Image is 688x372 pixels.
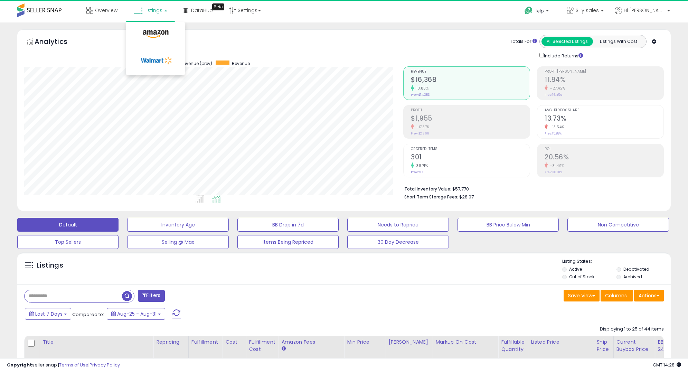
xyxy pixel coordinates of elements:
[596,338,610,353] div: Ship Price
[548,124,564,130] small: -13.54%
[411,147,530,151] span: Ordered Items
[634,290,664,301] button: Actions
[414,124,430,130] small: -17.37%
[225,338,243,346] div: Cost
[35,37,81,48] h5: Analytics
[545,170,562,174] small: Prev: 30.01%
[411,70,530,74] span: Revenue
[569,274,594,280] label: Out of Stock
[191,338,219,346] div: Fulfillment
[95,7,117,14] span: Overview
[347,338,383,346] div: Min Price
[519,1,556,22] a: Help
[433,336,498,363] th: The percentage added to the cost of goods (COGS) that forms the calculator for Min & Max prices.
[411,131,429,136] small: Prev: $2,366
[404,184,659,193] li: $57,770
[127,235,228,249] button: Selling @ Max
[144,7,162,14] span: Listings
[545,93,562,97] small: Prev: 16.45%
[17,235,119,249] button: Top Sellers
[545,147,663,151] span: ROI
[524,6,533,15] i: Get Help
[281,346,285,352] small: Amazon Fees.
[35,310,63,317] span: Last 7 Days
[458,218,559,232] button: BB Price Below Min
[17,218,119,232] button: Default
[658,338,683,353] div: BB Share 24h.
[548,86,565,91] small: -27.42%
[510,38,537,45] div: Totals For
[615,7,670,22] a: Hi [PERSON_NAME]
[616,338,652,353] div: Current Buybox Price
[237,235,339,249] button: Items Being Repriced
[567,218,669,232] button: Non Competitive
[388,338,430,346] div: [PERSON_NAME]
[501,338,525,353] div: Fulfillable Quantity
[411,114,530,124] h2: $1,955
[117,310,157,317] span: Aug-25 - Aug-31
[414,163,428,168] small: 38.71%
[37,261,63,270] h5: Listings
[564,290,600,301] button: Save View
[156,338,186,346] div: Repricing
[593,37,644,46] button: Listings With Cost
[411,153,530,162] h2: 301
[576,7,599,14] span: Silly sales
[43,338,150,346] div: Title
[347,235,449,249] button: 30 Day Decrease
[545,70,663,74] span: Profit [PERSON_NAME]
[605,292,627,299] span: Columns
[404,194,458,200] b: Short Term Storage Fees:
[569,266,582,272] label: Active
[534,52,591,59] div: Include Returns
[535,8,544,14] span: Help
[623,266,649,272] label: Deactivated
[138,290,165,302] button: Filters
[545,114,663,124] h2: 13.73%
[212,3,224,10] div: Tooltip anchor
[653,362,681,368] span: 2025-09-9 14:28 GMT
[191,7,213,14] span: DataHub
[545,131,562,136] small: Prev: 15.88%
[411,76,530,85] h2: $16,368
[545,76,663,85] h2: 11.94%
[237,218,339,232] button: BB Drop in 7d
[232,61,250,66] span: Revenue
[548,163,564,168] small: -31.49%
[249,338,275,353] div: Fulfillment Cost
[59,362,88,368] a: Terms of Use
[7,362,120,369] div: seller snap | |
[181,61,212,66] span: Revenue (prev)
[624,7,665,14] span: Hi [PERSON_NAME]
[545,153,663,162] h2: 20.56%
[127,218,228,232] button: Inventory Age
[404,186,451,192] b: Total Inventory Value:
[562,258,671,265] p: Listing States:
[623,274,642,280] label: Archived
[545,109,663,112] span: Avg. Buybox Share
[531,338,591,346] div: Listed Price
[411,170,423,174] small: Prev: 217
[541,37,593,46] button: All Selected Listings
[72,311,104,318] span: Compared to:
[411,109,530,112] span: Profit
[25,308,71,320] button: Last 7 Days
[281,338,341,346] div: Amazon Fees
[601,290,633,301] button: Columns
[107,308,165,320] button: Aug-25 - Aug-31
[7,362,32,368] strong: Copyright
[347,218,449,232] button: Needs to Reprice
[89,362,120,368] a: Privacy Policy
[435,338,495,346] div: Markup on Cost
[414,86,428,91] small: 13.80%
[411,93,430,97] small: Prev: $14,383
[600,326,664,333] div: Displaying 1 to 25 of 44 items
[459,194,474,200] span: $28.07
